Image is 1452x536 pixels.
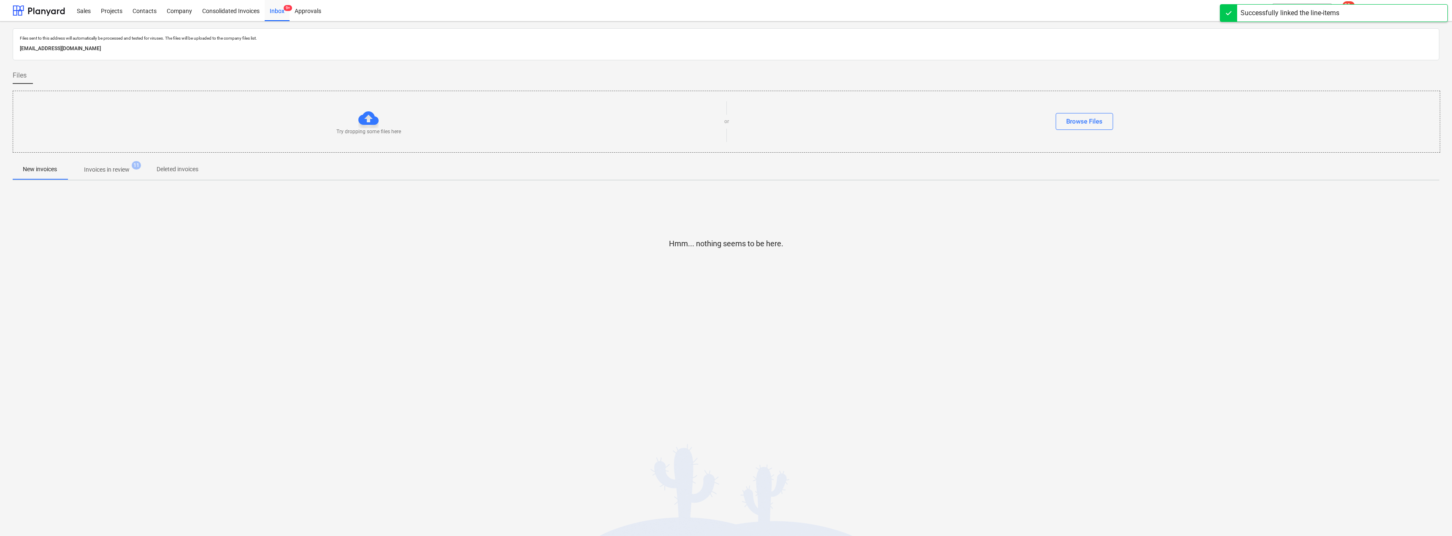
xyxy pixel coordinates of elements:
[13,70,27,81] span: Files
[23,165,57,174] p: New invoices
[1241,8,1339,18] div: Successfully linked the line-items
[724,118,729,125] p: or
[20,44,1432,53] p: [EMAIL_ADDRESS][DOMAIN_NAME]
[132,161,141,170] span: 11
[13,91,1440,153] div: Try dropping some files hereorBrowse Files
[157,165,198,174] p: Deleted invoices
[84,165,130,174] p: Invoices in review
[284,5,292,11] span: 9+
[336,128,401,135] p: Try dropping some files here
[669,239,783,249] p: Hmm... nothing seems to be here.
[1056,113,1113,130] button: Browse Files
[1066,116,1103,127] div: Browse Files
[1410,496,1452,536] iframe: Chat Widget
[20,35,1432,41] p: Files sent to this address will automatically be processed and tested for viruses. The files will...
